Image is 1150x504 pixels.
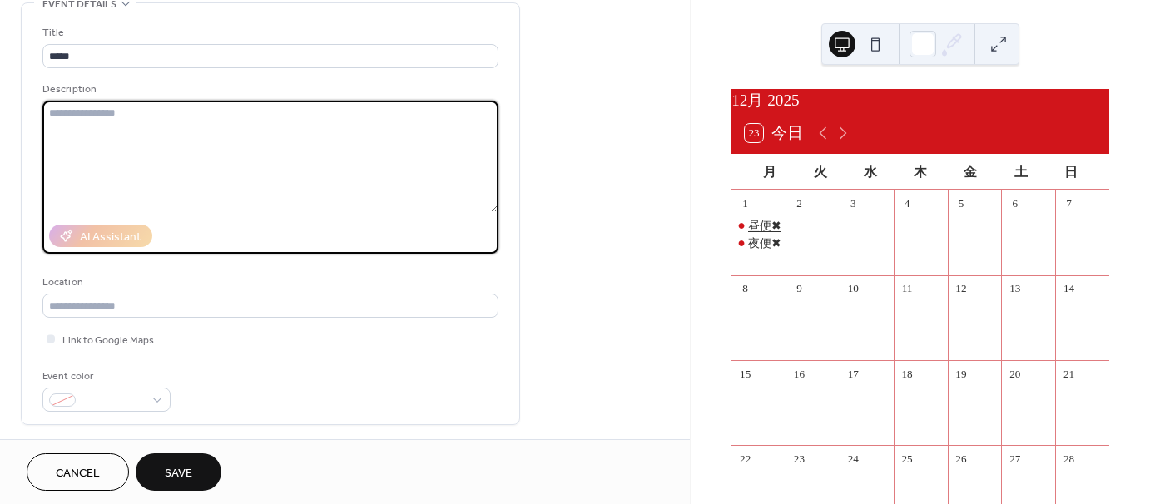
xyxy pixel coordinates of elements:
div: 28 [1061,452,1076,467]
div: 12 [954,281,969,296]
div: Title [42,24,495,42]
div: 日 [1046,154,1096,190]
button: Save [136,453,221,491]
div: 27 [1008,452,1023,467]
div: 夜便✖ [748,235,781,251]
div: 19 [954,366,969,381]
div: 13 [1008,281,1023,296]
div: 25 [900,452,915,467]
div: Location [42,274,495,291]
div: 14 [1061,281,1076,296]
div: 11 [900,281,915,296]
div: 5 [954,195,969,210]
div: 木 [895,154,945,190]
div: 15 [737,366,752,381]
div: 2 [791,195,806,210]
div: 26 [954,452,969,467]
div: 12月 2025 [731,89,1109,113]
div: 18 [900,366,915,381]
div: 昼便✖ [731,217,786,234]
div: 6 [1008,195,1023,210]
div: 21 [1061,366,1076,381]
span: Link to Google Maps [62,332,154,349]
div: 20 [1008,366,1023,381]
div: 23 [791,452,806,467]
div: 月 [745,154,795,190]
div: 1 [737,195,752,210]
span: Cancel [56,465,100,482]
div: 10 [845,281,860,296]
button: Cancel [27,453,129,491]
div: 火 [795,154,845,190]
div: 7 [1061,195,1076,210]
div: Event color [42,368,167,385]
div: 24 [845,452,860,467]
div: 水 [845,154,895,190]
div: Description [42,81,495,98]
div: 9 [791,281,806,296]
div: 金 [945,154,995,190]
div: 土 [995,154,1045,190]
div: 4 [900,195,915,210]
div: 夜便✖ [731,235,786,251]
div: 16 [791,366,806,381]
button: 23今日 [739,120,809,146]
div: 17 [845,366,860,381]
div: 22 [737,452,752,467]
div: 8 [737,281,752,296]
span: Save [165,465,192,482]
div: 3 [845,195,860,210]
div: 昼便✖ [748,217,781,234]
